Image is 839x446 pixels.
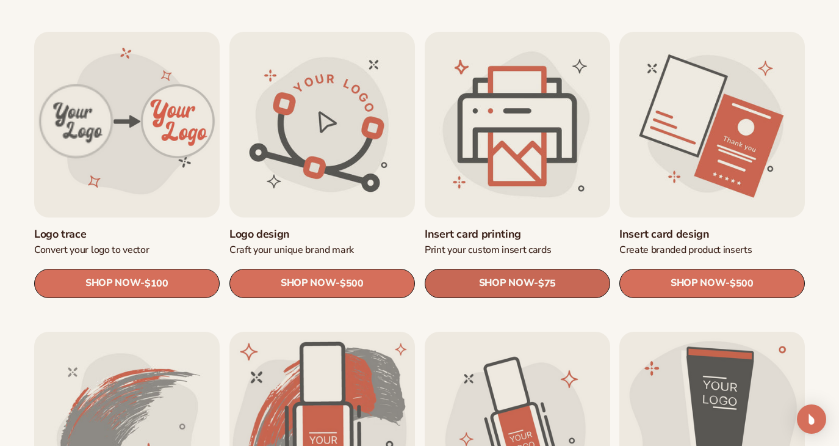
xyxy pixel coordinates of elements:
a: SHOP NOW- $75 [425,268,610,298]
span: SHOP NOW [281,277,336,289]
a: SHOP NOW- $100 [34,268,220,298]
div: Open Intercom Messenger [797,404,826,434]
span: $100 [145,277,168,289]
a: SHOP NOW- $500 [619,268,805,298]
a: Logo design [229,227,415,241]
a: Logo trace [34,227,220,241]
a: Insert card printing [425,227,610,241]
a: Insert card design [619,227,805,241]
span: SHOP NOW [478,277,533,289]
span: $500 [340,277,364,289]
a: SHOP NOW- $500 [229,268,415,298]
span: SHOP NOW [671,277,726,289]
span: $75 [538,277,555,289]
span: SHOP NOW [85,277,140,289]
span: $500 [730,277,754,289]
